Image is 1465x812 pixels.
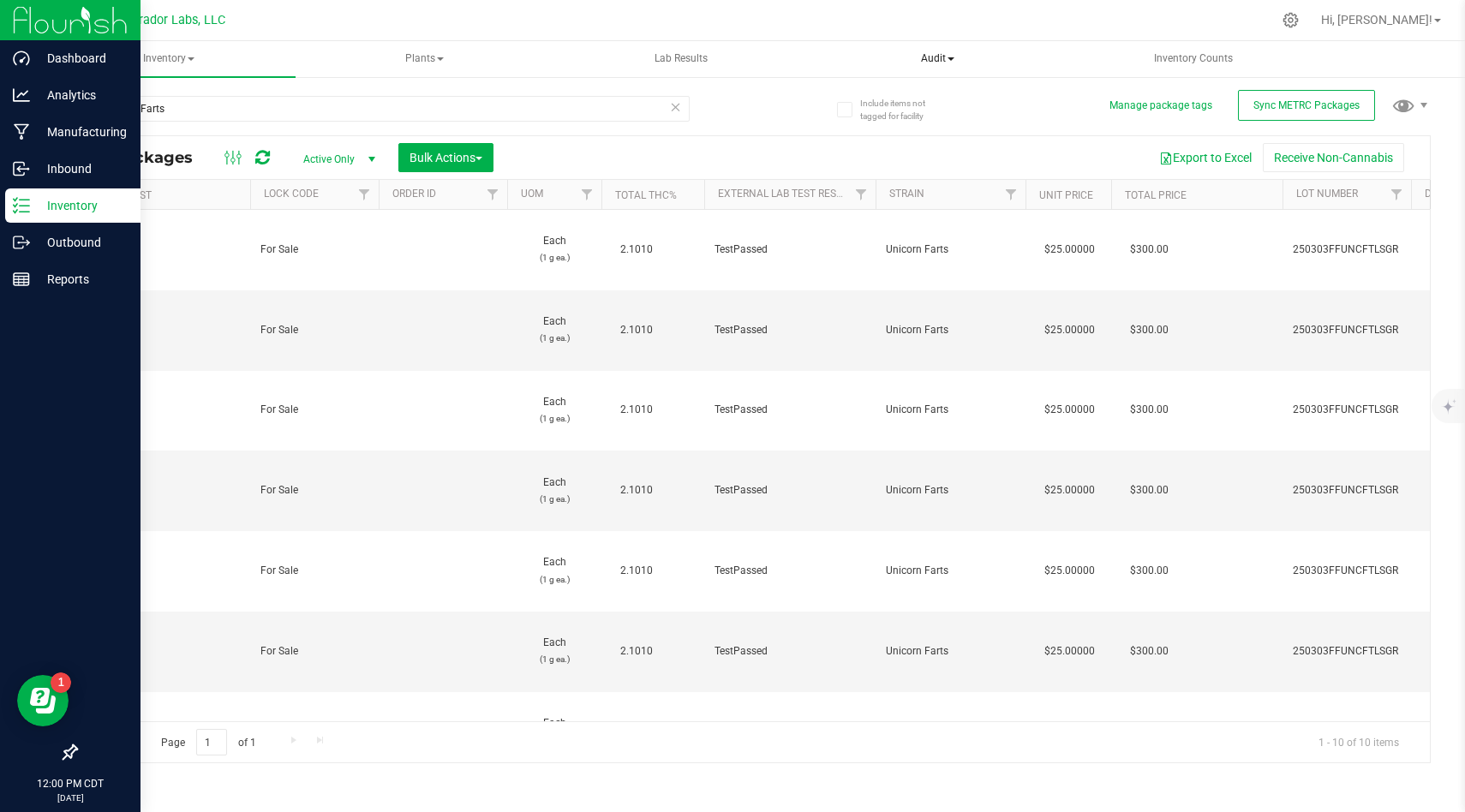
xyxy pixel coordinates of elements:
[517,313,591,346] span: Each
[553,41,808,77] a: Lab Results
[612,558,661,583] span: 2.1010
[1036,237,1103,262] span: $25.00000
[1238,90,1375,121] button: Sync METRC Packages
[1131,51,1256,66] span: Inventory Counts
[886,322,1015,338] span: Unicorn Farts
[41,41,296,77] a: Inventory
[517,635,591,667] span: Each
[715,563,865,579] span: TestPassed
[1296,188,1358,200] a: Lot Number
[1293,242,1401,258] span: 250303FFUNCFTLSGR
[886,643,1015,660] span: Unicorn Farts
[1125,189,1187,201] a: Total Price
[1036,558,1103,583] span: $25.00000
[847,180,876,209] a: Filter
[1121,719,1177,744] span: $275.00
[1293,563,1401,579] span: 250303FFUNCFTLSGR
[350,180,379,209] a: Filter
[886,402,1015,418] span: Unicorn Farts
[13,50,30,67] inline-svg: Dashboard
[517,475,591,507] span: Each
[810,41,1064,77] a: Audit
[1036,639,1103,664] span: $25.00000
[1036,478,1103,503] span: $25.00000
[124,13,225,27] span: Curador Labs, LLC
[886,242,1015,258] span: Unicorn Farts
[8,791,133,804] p: [DATE]
[1036,397,1103,422] span: $25.00000
[13,160,30,177] inline-svg: Inbound
[1293,322,1401,338] span: 250303FFUNCFTLSGR
[715,402,865,418] span: TestPassed
[260,402,368,418] span: For Sale
[612,397,661,422] span: 2.1010
[1109,99,1212,113] button: Manage package tags
[517,491,591,507] p: (1 g ea.)
[17,675,69,726] iframe: Resource center
[718,188,852,200] a: External Lab Test Result
[1253,99,1360,111] span: Sync METRC Packages
[860,97,946,122] span: Include items not tagged for facility
[521,188,543,200] a: UOM
[1305,729,1413,755] span: 1 - 10 of 10 items
[886,563,1015,579] span: Unicorn Farts
[889,188,924,200] a: Strain
[30,232,133,253] p: Outbound
[1036,318,1103,343] span: $25.00000
[410,151,482,164] span: Bulk Actions
[13,234,30,251] inline-svg: Outbound
[612,639,661,664] span: 2.1010
[715,482,865,499] span: TestPassed
[264,188,319,200] a: Lock Code
[997,180,1025,209] a: Filter
[1036,719,1103,744] span: $25.00000
[13,87,30,104] inline-svg: Analytics
[30,195,133,216] p: Inventory
[89,148,210,167] span: All Packages
[631,51,731,66] span: Lab Results
[715,643,865,660] span: TestPassed
[1148,143,1263,172] button: Export to Excel
[517,651,591,667] p: (1 g ea.)
[30,48,133,69] p: Dashboard
[517,233,591,266] span: Each
[1121,478,1177,503] span: $300.00
[1121,397,1177,422] span: $300.00
[196,729,227,755] input: 1
[260,482,368,499] span: For Sale
[612,719,661,744] span: 2.1010
[612,478,661,503] span: 2.1010
[398,143,493,172] button: Bulk Actions
[715,322,865,338] span: TestPassed
[1293,643,1401,660] span: 250303FFUNCFTLSGR
[1293,402,1401,418] span: 250303FFUNCFTLSGR
[260,322,368,338] span: For Sale
[1121,558,1177,583] span: $300.00
[517,394,591,427] span: Each
[51,672,71,693] iframe: Resource center unread badge
[615,189,677,201] a: Total THC%
[1321,13,1432,27] span: Hi, [PERSON_NAME]!
[260,242,368,258] span: For Sale
[517,554,591,587] span: Each
[8,776,133,791] p: 12:00 PM CDT
[1121,318,1177,343] span: $300.00
[715,242,865,258] span: TestPassed
[612,318,661,343] span: 2.1010
[13,123,30,140] inline-svg: Manufacturing
[30,122,133,142] p: Manufacturing
[260,563,368,579] span: For Sale
[13,271,30,288] inline-svg: Reports
[1039,189,1093,201] a: Unit Price
[75,96,690,122] input: Search Package ID, Item Name, SKU, Lot or Part Number...
[30,85,133,105] p: Analytics
[670,96,682,118] span: Clear
[260,643,368,660] span: For Sale
[30,269,133,290] p: Reports
[392,188,436,200] a: Order Id
[1067,41,1321,77] a: Inventory Counts
[573,180,601,209] a: Filter
[1280,12,1301,28] div: Manage settings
